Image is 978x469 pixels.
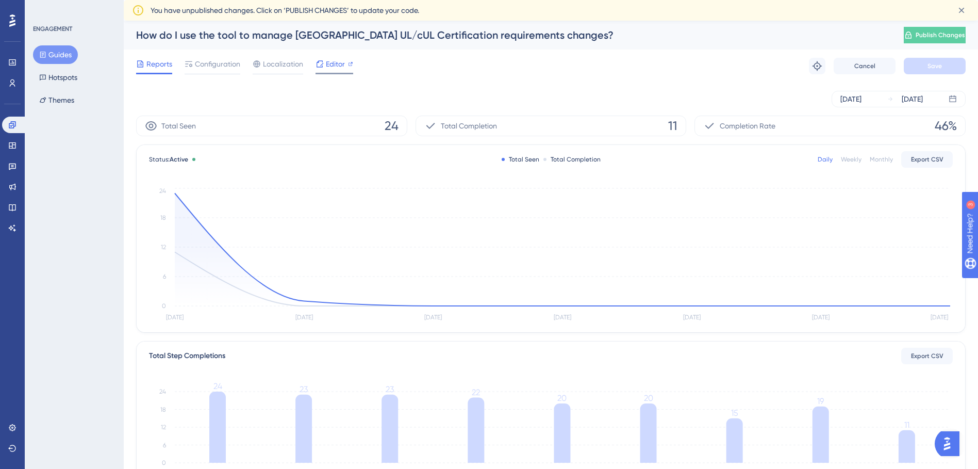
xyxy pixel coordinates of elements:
[149,350,225,362] div: Total Step Completions
[386,384,394,394] tspan: 23
[160,214,166,221] tspan: 18
[834,58,896,74] button: Cancel
[163,273,166,280] tspan: 6
[901,348,953,364] button: Export CSV
[213,381,222,391] tspan: 24
[160,406,166,413] tspan: 18
[911,352,943,360] span: Export CSV
[840,93,861,105] div: [DATE]
[817,396,824,406] tspan: 19
[841,155,861,164] div: Weekly
[33,68,84,87] button: Hotspots
[159,187,166,195] tspan: 24
[812,314,830,321] tspan: [DATE]
[935,428,966,459] iframe: UserGuiding AI Assistant Launcher
[161,244,166,251] tspan: 12
[170,156,188,163] span: Active
[904,27,966,43] button: Publish Changes
[441,120,497,132] span: Total Completion
[295,314,313,321] tspan: [DATE]
[24,3,64,15] span: Need Help?
[731,408,738,418] tspan: 15
[854,62,875,70] span: Cancel
[263,58,303,70] span: Localization
[543,155,601,164] div: Total Completion
[161,424,166,431] tspan: 12
[159,388,166,395] tspan: 24
[916,31,965,39] span: Publish Changes
[163,442,166,449] tspan: 6
[195,58,240,70] span: Configuration
[935,118,957,134] span: 46%
[326,58,345,70] span: Editor
[300,384,308,394] tspan: 23
[502,155,539,164] div: Total Seen
[931,314,948,321] tspan: [DATE]
[902,93,923,105] div: [DATE]
[385,118,399,134] span: 24
[161,120,196,132] span: Total Seen
[151,4,419,17] span: You have unpublished changes. Click on ‘PUBLISH CHANGES’ to update your code.
[870,155,893,164] div: Monthly
[683,314,701,321] tspan: [DATE]
[904,58,966,74] button: Save
[927,62,942,70] span: Save
[33,91,80,109] button: Themes
[668,118,677,134] span: 11
[818,155,833,164] div: Daily
[904,420,909,430] tspan: 11
[166,314,184,321] tspan: [DATE]
[720,120,775,132] span: Completion Rate
[911,155,943,164] span: Export CSV
[644,393,653,403] tspan: 20
[146,58,172,70] span: Reports
[149,155,188,164] span: Status:
[162,302,166,310] tspan: 0
[33,25,72,33] div: ENGAGEMENT
[162,459,166,466] tspan: 0
[901,151,953,168] button: Export CSV
[554,314,571,321] tspan: [DATE]
[136,28,878,42] div: How do I use the tool to manage [GEOGRAPHIC_DATA] UL/cUL Certification requirements changes?
[72,5,75,13] div: 3
[424,314,442,321] tspan: [DATE]
[472,387,480,397] tspan: 22
[557,393,567,403] tspan: 20
[33,45,78,64] button: Guides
